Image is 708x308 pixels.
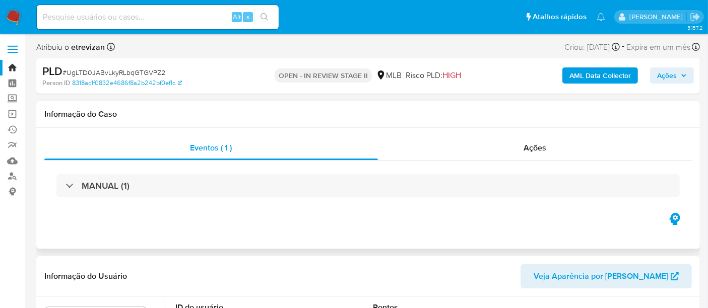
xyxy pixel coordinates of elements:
[562,67,638,84] button: AML Data Collector
[82,180,130,191] h3: MANUAL (1)
[56,174,680,197] div: MANUAL (1)
[597,13,605,21] a: Notificações
[42,79,70,88] b: Person ID
[521,264,692,288] button: Veja Aparência por [PERSON_NAME]
[406,70,461,81] span: Risco PLD:
[44,271,127,281] h1: Informação do Usuário
[629,12,686,22] p: erico.trevizan@mercadopago.com.br
[275,68,372,83] p: OPEN - IN REVIEW STAGE II
[442,69,461,81] span: HIGH
[626,42,690,53] span: Expira em um mês
[690,12,700,22] a: Sair
[534,264,668,288] span: Veja Aparência por [PERSON_NAME]
[36,42,105,53] span: Atribuiu o
[44,109,692,119] h1: Informação do Caso
[524,142,546,153] span: Ações
[69,41,105,53] b: etrevizan
[569,67,631,84] b: AML Data Collector
[376,70,402,81] div: MLB
[246,12,249,22] span: s
[190,142,232,153] span: Eventos ( 1 )
[254,10,275,24] button: search-icon
[564,40,620,54] div: Criou: [DATE]
[42,63,62,79] b: PLD
[533,12,587,22] span: Atalhos rápidos
[62,67,165,78] span: # UgLTD0JABvLkyRLbqGTGVPZ2
[37,11,279,24] input: Pesquise usuários ou casos...
[72,79,182,88] a: 8318ac1f0832e4686f8a2b242bf0ef1c
[233,12,241,22] span: Alt
[650,67,694,84] button: Ações
[657,67,677,84] span: Ações
[622,40,624,54] span: -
